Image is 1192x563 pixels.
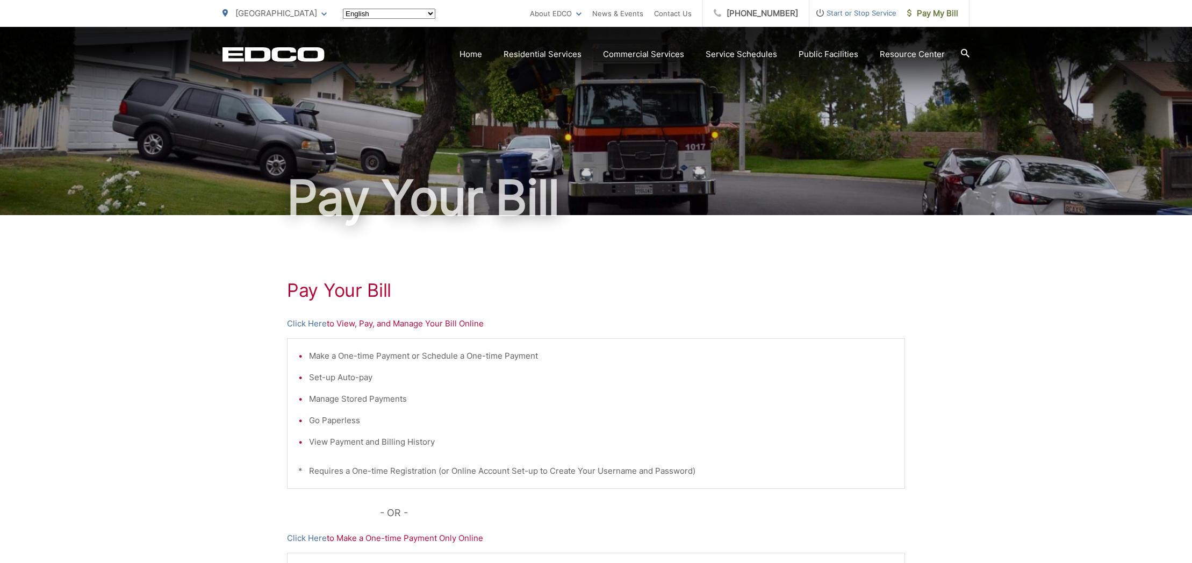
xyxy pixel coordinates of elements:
a: About EDCO [530,7,581,20]
a: Click Here [287,317,327,330]
a: News & Events [592,7,643,20]
a: Contact Us [654,7,692,20]
li: Set-up Auto-pay [309,371,894,384]
li: View Payment and Billing History [309,436,894,448]
p: - OR - [380,505,906,521]
span: [GEOGRAPHIC_DATA] [235,8,317,18]
a: Residential Services [504,48,581,61]
select: Select a language [343,9,435,19]
a: Service Schedules [706,48,777,61]
a: EDCD logo. Return to the homepage. [222,47,325,62]
a: Click Here [287,532,327,545]
a: Commercial Services [603,48,684,61]
li: Make a One-time Payment or Schedule a One-time Payment [309,350,894,362]
h1: Pay Your Bill [287,280,905,301]
a: Public Facilities [799,48,858,61]
p: * Requires a One-time Registration (or Online Account Set-up to Create Your Username and Password) [298,465,894,478]
p: to View, Pay, and Manage Your Bill Online [287,317,905,330]
li: Go Paperless [309,414,894,427]
h1: Pay Your Bill [222,171,970,225]
a: Resource Center [880,48,945,61]
span: Pay My Bill [907,7,958,20]
li: Manage Stored Payments [309,393,894,405]
p: to Make a One-time Payment Only Online [287,532,905,545]
a: Home [459,48,482,61]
